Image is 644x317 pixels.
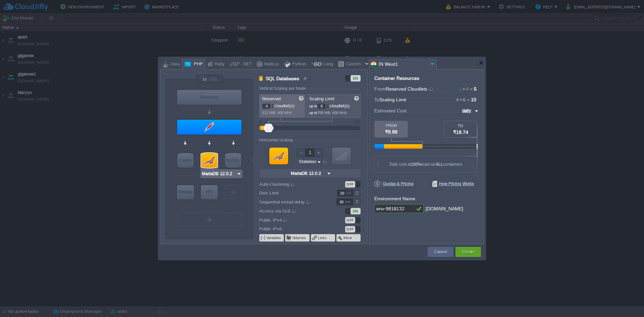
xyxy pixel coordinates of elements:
div: Load Balancer [177,90,241,105]
span: Quotas & Pricing [374,181,414,187]
span: 6 [459,97,466,102]
div: sec [345,199,352,205]
span: = [466,97,471,102]
span: To [374,97,379,102]
div: .NET [240,59,252,69]
div: FROM [374,123,408,127]
button: Variables [266,235,282,241]
span: ₹18.74 [453,129,468,135]
div: Create New Layer [177,213,241,226]
span: up to [309,104,317,108]
span: Scaling Limit [309,96,334,101]
div: Custom [344,59,363,69]
span: 768 MiB, 600 MHz [317,111,347,115]
label: Public IPv6 [259,225,327,232]
div: Storage [177,185,194,199]
div: NoSQL Databases [225,153,241,168]
span: 4 [456,97,459,102]
div: Node.js [262,59,279,69]
div: You do not pay for unused resources [477,162,580,167]
div: TO [444,124,477,128]
span: 5 [474,86,477,92]
button: More [343,235,353,241]
div: Vertical Scaling per Node [259,86,308,91]
span: From [374,86,386,92]
div: OFF [345,226,355,232]
label: Disk Limit [259,190,327,197]
div: Ruby [213,59,225,69]
div: Create New Layer [225,185,241,199]
div: Horizontal Scaling [259,138,294,143]
span: 512 MiB, 400 MHz [262,111,292,115]
span: up to [309,111,317,115]
span: How Pricing Works [432,181,474,187]
button: Cancel [434,249,447,255]
label: Auto-Clustering [259,180,327,188]
div: Application Servers [177,120,241,135]
span: Reserved Cloudlets [386,86,434,92]
button: Volumes [292,235,307,241]
div: .[DOMAIN_NAME] [424,204,463,213]
span: 1 [459,86,462,92]
span: ₹8.88 [385,129,397,135]
div: SQL Databases [201,153,217,168]
div: Elastic VPS [201,185,218,199]
div: NoSQL [225,153,241,168]
div: GB [345,190,352,196]
span: Estimated Cost [374,107,407,114]
div: 512 [354,120,360,124]
div: Container Resources [374,76,419,81]
div: Storage Containers [177,185,194,199]
div: Cache [177,153,194,168]
label: Public IPv4 [259,216,327,224]
div: 0 [260,120,262,124]
span: 10 [471,97,476,102]
span: + [462,86,466,92]
div: Balancing [177,90,241,105]
div: Java [168,59,179,69]
div: PHP [192,59,203,69]
div: Lang [322,59,333,69]
span: = [469,86,474,92]
button: Links [318,235,327,241]
span: Scaling Limit [379,97,406,102]
label: Sequential restart delay [259,198,327,206]
div: VPS [201,185,218,199]
span: 4 [462,86,469,92]
div: ON [351,75,361,82]
span: Reserved [262,96,281,101]
p: cloudlet(s) [309,102,358,109]
label: Environment Name [374,196,415,201]
p: cloudlet(s) [262,102,303,109]
span: + [459,97,463,102]
div: OFF [345,217,355,223]
div: ON [351,208,361,214]
label: Access via SLB [259,207,327,215]
div: OFF [345,181,355,188]
button: Create [462,249,474,255]
div: Python [290,59,306,69]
